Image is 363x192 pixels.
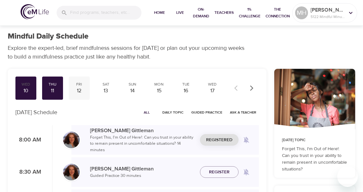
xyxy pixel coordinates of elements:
[172,9,188,16] span: Live
[282,137,348,143] p: [DATE] Topic
[230,109,256,115] span: Ask a Teacher
[139,109,155,115] span: All
[70,6,141,20] input: Find programs, teachers, etc...
[239,6,260,20] span: 1% Challenge
[15,108,57,117] p: [DATE] Schedule
[178,82,194,87] div: Tue
[45,87,60,95] div: 11
[63,132,80,148] img: Cindy2%20031422%20blue%20filter%20hi-res.jpg
[204,82,220,87] div: Wed
[311,6,345,14] p: [PERSON_NAME] back East
[239,164,254,180] span: Remind me when a class goes live every Thursday at 8:30 AM
[125,87,141,95] div: 14
[151,82,167,87] div: Mon
[90,127,195,134] p: [PERSON_NAME] Gittleman
[98,87,114,95] div: 13
[8,32,88,41] h1: Mindful Daily Schedule
[239,132,254,148] span: Remind me when a class goes live every Thursday at 8:00 AM
[209,168,230,176] span: Register
[21,4,49,19] img: logo
[189,107,225,117] button: Guided Practice
[90,173,195,179] p: Guided Practice · 30 minutes
[18,87,34,95] div: 10
[295,6,308,19] div: MH
[15,168,41,177] p: 8:30 AM
[178,87,194,95] div: 16
[227,107,259,117] button: Ask a Teacher
[311,14,345,20] p: 5122 Mindful Minutes
[8,44,249,61] p: Explore the expert-led, brief mindfulness sessions for [DATE] or plan out your upcoming weeks to ...
[90,134,195,153] p: Forget This, I'm Out of Here!: Can you trust in your ability to remain present in uncomfortable s...
[193,6,209,20] span: On-Demand
[206,136,232,144] span: Registered
[125,82,141,87] div: Sun
[337,166,358,187] iframe: Button to launch messaging window
[45,82,60,87] div: Thu
[160,107,186,117] button: Daily Topic
[98,82,114,87] div: Sat
[137,107,157,117] button: All
[152,9,167,16] span: Home
[90,165,195,173] p: [PERSON_NAME] Gittleman
[71,87,87,95] div: 12
[200,166,239,178] button: Register
[18,82,34,87] div: Wed
[162,109,184,115] span: Daily Topic
[214,9,234,16] span: Teachers
[282,146,348,173] p: Forget This, I'm Out of Here!: Can you trust in your ability to remain present in uncomfortable s...
[71,82,87,87] div: Fri
[15,136,41,144] p: 8:00 AM
[191,109,222,115] span: Guided Practice
[204,87,220,95] div: 17
[266,6,290,20] span: The Connection
[200,134,239,146] button: Registered
[63,164,80,180] img: Cindy2%20031422%20blue%20filter%20hi-res.jpg
[151,87,167,95] div: 15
